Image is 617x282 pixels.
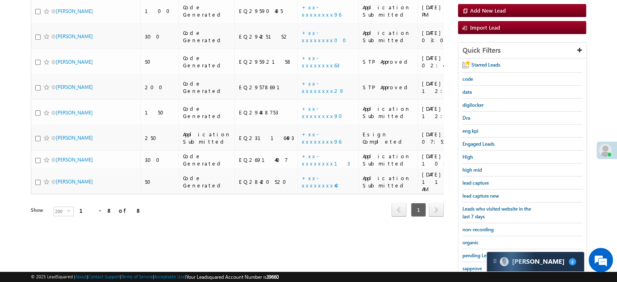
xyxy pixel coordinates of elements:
span: 39660 [267,274,279,280]
a: Contact Support [88,274,120,279]
span: Leads who visited website in the last 7 days [462,206,531,220]
span: pending Leads [462,252,494,258]
a: Acceptable Use [154,274,185,279]
a: About [75,274,87,279]
span: next [429,203,444,217]
div: EQ28420520 [239,178,294,185]
div: [DATE] 07:51 PM [422,131,481,145]
div: Code Generated [183,80,231,95]
em: Submit [119,221,147,232]
a: [PERSON_NAME] [56,157,93,163]
div: 150 [145,109,175,116]
div: Leave a message [42,43,136,53]
a: [PERSON_NAME] [56,179,93,185]
span: high mid [462,167,482,173]
a: +xx-xxxxxxxx96 [302,4,341,18]
div: 300 [145,33,175,40]
a: [PERSON_NAME] [56,110,93,116]
div: STP Approved [363,84,414,91]
div: Application Submitted [363,4,414,18]
a: +xx-xxxxxxxx00 [302,29,351,43]
a: [PERSON_NAME] [56,8,93,14]
span: code [462,76,473,82]
div: Code Generated [183,29,231,44]
a: +xx-xxxxxxxx13 [302,153,350,167]
a: +xx-xxxxxxxx90 [302,105,347,119]
img: d_60004797649_company_0_60004797649 [14,43,34,53]
span: non-recording [462,226,494,232]
div: EQ29590485 [239,7,294,15]
span: organic [462,239,479,245]
div: Application Submitted [183,131,231,145]
div: EQ29592158 [239,58,294,65]
span: Starred Leads [471,62,500,68]
div: 50 [145,178,175,185]
div: EQ29578691 [239,84,294,91]
span: select [67,209,73,213]
span: © 2025 LeadSquared | | | | | [31,273,279,281]
div: 1 - 8 of 8 [80,206,142,215]
div: EQ29488753 [239,109,294,116]
span: lead capture new [462,193,499,199]
span: prev [391,203,406,217]
div: EQ29425152 [239,33,294,40]
span: Your Leadsquared Account Number is [186,274,279,280]
span: 200 [54,207,67,216]
a: Terms of Service [121,274,153,279]
span: sapprove [462,265,482,271]
span: Add New Lead [470,7,506,14]
div: STP Approved [363,58,414,65]
div: Application Submitted [363,29,414,44]
span: eng kpi [462,128,478,134]
div: Application Submitted [363,153,414,167]
div: Esign Completed [363,131,414,145]
div: Code Generated [183,4,231,18]
img: carter-drag [492,258,498,264]
div: Quick Filters [458,43,587,58]
textarea: Type your message and click 'Submit' [11,75,148,214]
div: EQ26914407 [239,156,294,164]
div: Code Generated [183,153,231,167]
a: +xx-xxxxxxxx96 [302,131,341,145]
div: [DATE] 12:51 PM [422,80,481,95]
div: Minimize live chat window [133,4,153,24]
div: 300 [145,156,175,164]
div: carter-dragCarter[PERSON_NAME]2 [486,252,585,272]
a: +xx-xxxxxxxx29 [302,80,344,94]
a: next [429,204,444,217]
div: Code Generated [183,174,231,189]
span: Dra [462,115,470,121]
a: +xx-xxxxxxxx63 [302,54,340,69]
span: lead capture [462,180,489,186]
a: [PERSON_NAME] [56,59,93,65]
div: EQ23116493 [239,134,294,142]
div: Show [31,207,47,214]
a: [PERSON_NAME] [56,135,93,141]
a: [PERSON_NAME] [56,33,93,39]
span: High [462,154,473,160]
span: data [462,89,472,95]
div: Application Submitted [363,174,414,189]
span: digilocker [462,102,484,108]
div: Code Generated [183,105,231,120]
span: Import Lead [470,24,500,31]
div: Application Submitted [363,105,414,120]
div: [DATE] 02:41 PM [422,54,481,69]
div: [DATE] 03:42 PM [422,4,481,18]
span: Engaged Leads [462,141,494,147]
span: 2 [569,258,576,265]
div: [DATE] 10:17 AM [422,153,481,167]
a: prev [391,204,406,217]
a: [PERSON_NAME] [56,84,93,90]
div: [DATE] 03:00 PM [422,29,481,44]
div: 50 [145,58,175,65]
div: [DATE] 11:11 AM [422,171,481,193]
div: 200 [145,84,175,91]
span: 1 [411,203,426,217]
a: +xx-xxxxxxxx40 [302,174,344,189]
div: 250 [145,134,175,142]
div: 100 [145,7,175,15]
div: Code Generated [183,54,231,69]
div: [DATE] 12:48 AM [422,105,481,120]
